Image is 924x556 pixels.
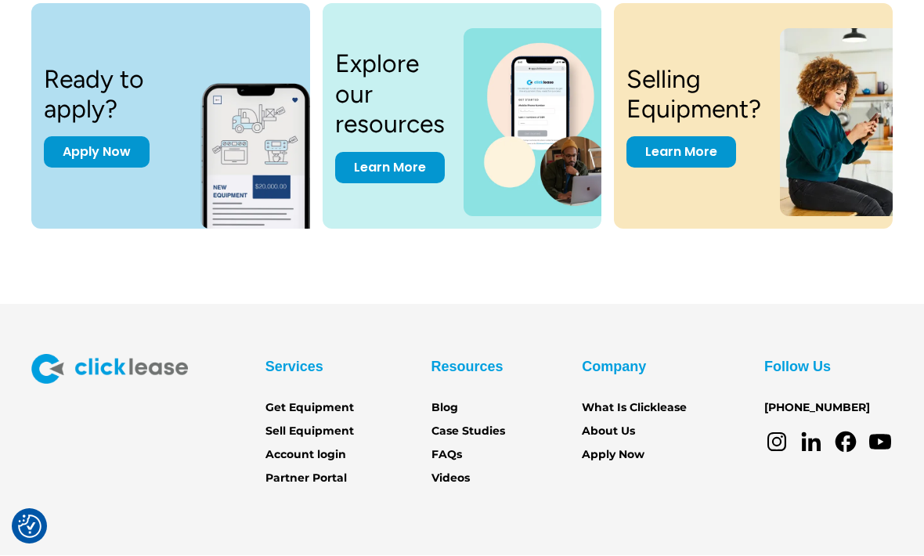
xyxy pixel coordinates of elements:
[31,355,188,385] img: Clicklease logo
[265,447,346,464] a: Account login
[265,424,354,441] a: Sell Equipment
[18,515,42,539] img: Revisit consent button
[582,400,687,417] a: What Is Clicklease
[582,424,635,441] a: About Us
[265,400,354,417] a: Get Equipment
[265,355,323,380] div: Services
[431,424,505,441] a: Case Studies
[431,400,458,417] a: Blog
[200,67,338,229] img: New equipment quote on the screen of a smart phone
[464,29,616,217] img: a photo of a man on a laptop and a cell phone
[335,153,445,184] a: Learn More
[18,515,42,539] button: Consent Preferences
[626,65,761,125] h3: Selling Equipment?
[44,137,150,168] a: Apply Now
[764,355,831,380] div: Follow Us
[265,471,347,488] a: Partner Portal
[44,65,188,125] h3: Ready to apply?
[764,400,870,417] a: [PHONE_NUMBER]
[626,137,736,168] a: Learn More
[431,355,504,380] div: Resources
[431,471,470,488] a: Videos
[582,355,646,380] div: Company
[582,447,644,464] a: Apply Now
[431,447,462,464] a: FAQs
[335,49,445,139] h3: Explore our resources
